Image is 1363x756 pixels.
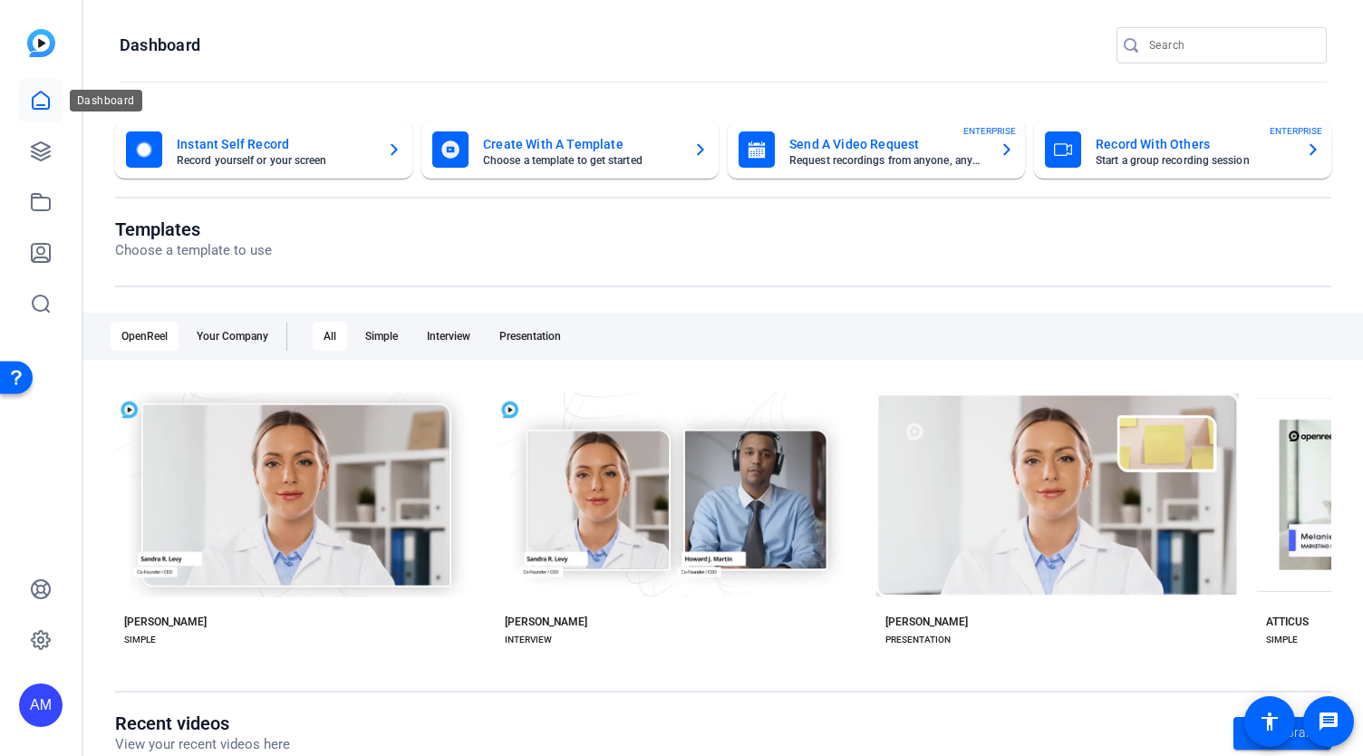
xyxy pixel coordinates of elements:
div: INTERVIEW [505,633,552,647]
div: SIMPLE [124,633,156,647]
div: Dashboard [70,90,142,111]
mat-card-title: Instant Self Record [177,133,372,155]
div: All [313,322,347,351]
p: Choose a template to use [115,240,272,261]
img: blue-gradient.svg [27,29,55,57]
button: Record With OthersStart a group recording sessionENTERPRISE [1034,121,1331,179]
button: Instant Self RecordRecord yourself or your screen [115,121,412,179]
div: [PERSON_NAME] [885,615,968,629]
span: ENTERPRISE [1270,124,1322,138]
a: Go to library [1233,717,1331,750]
mat-icon: accessibility [1259,711,1281,732]
div: Simple [354,322,409,351]
mat-card-title: Record With Others [1096,133,1291,155]
mat-card-subtitle: Start a group recording session [1096,155,1291,166]
h1: Templates [115,218,272,240]
div: [PERSON_NAME] [505,615,587,629]
div: Interview [416,322,481,351]
div: AM [19,683,63,727]
p: View your recent videos here [115,734,290,755]
div: Your Company [186,322,279,351]
div: [PERSON_NAME] [124,615,207,629]
div: Presentation [488,322,572,351]
mat-card-subtitle: Choose a template to get started [483,155,679,166]
mat-card-subtitle: Record yourself or your screen [177,155,372,166]
mat-card-title: Send A Video Request [789,133,985,155]
input: Search [1149,34,1312,56]
h1: Dashboard [120,34,200,56]
button: Send A Video RequestRequest recordings from anyone, anywhereENTERPRISE [728,121,1025,179]
mat-card-title: Create With A Template [483,133,679,155]
div: SIMPLE [1266,633,1298,647]
mat-icon: message [1318,711,1339,732]
h1: Recent videos [115,712,290,734]
div: OpenReel [111,322,179,351]
span: ENTERPRISE [963,124,1016,138]
mat-card-subtitle: Request recordings from anyone, anywhere [789,155,985,166]
div: ATTICUS [1266,615,1309,629]
button: Create With A TemplateChoose a template to get started [421,121,719,179]
div: PRESENTATION [885,633,951,647]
